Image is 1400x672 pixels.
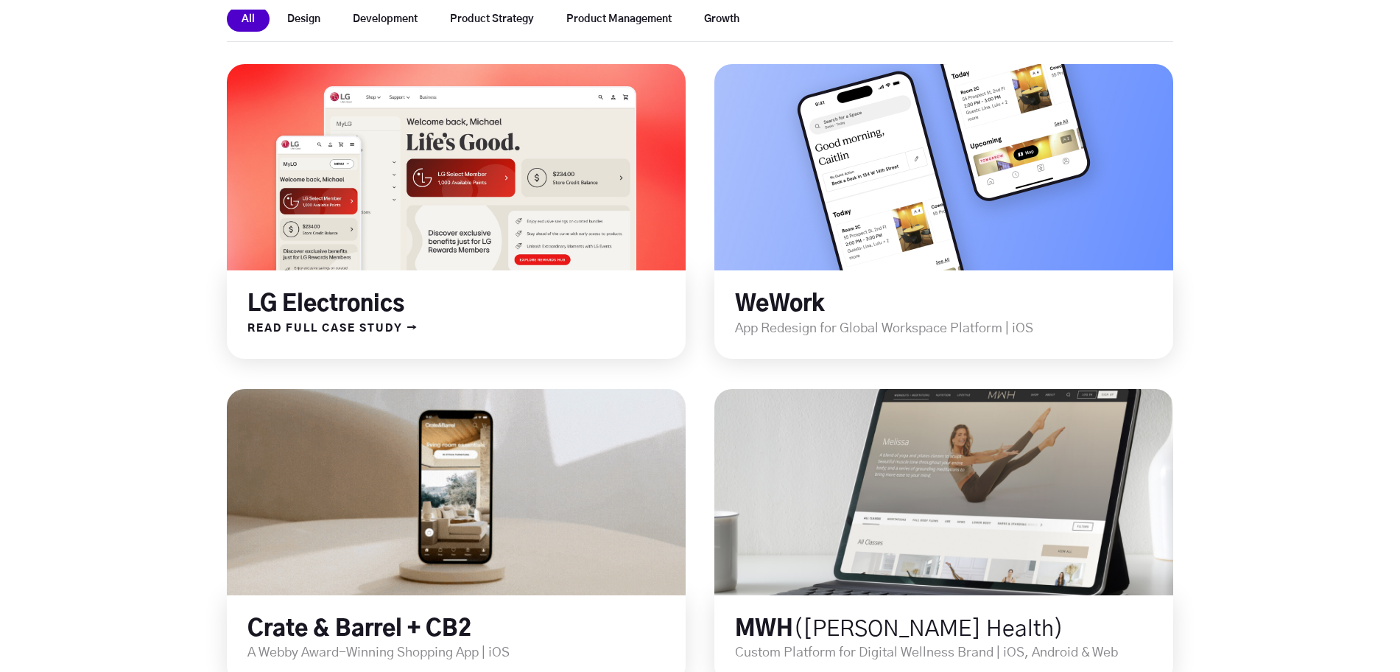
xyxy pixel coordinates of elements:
p: Custom Platform for Digital Wellness Brand | iOS, Android & Web [735,643,1173,662]
a: LG Electronics [247,293,404,315]
a: WeWork [735,293,825,315]
p: A Webby Award-Winning Shopping App | iOS [247,643,686,662]
div: long term stock exchange (ltse) [714,64,1173,359]
button: Development [338,7,432,32]
button: Product Strategy [435,7,549,32]
div: long term stock exchange (ltse) [227,64,686,358]
a: READ FULL CASE STUDY → [227,319,418,338]
p: App Redesign for Global Workspace Platform | iOS [735,319,1173,338]
button: All [227,7,270,32]
a: Crate & Barrel + CB2 [247,618,471,640]
a: MWH([PERSON_NAME] Health) [735,618,1063,640]
span: ([PERSON_NAME] Health) [793,618,1063,640]
button: Product Management [552,7,686,32]
button: Design [272,7,335,32]
button: Growth [689,7,754,32]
